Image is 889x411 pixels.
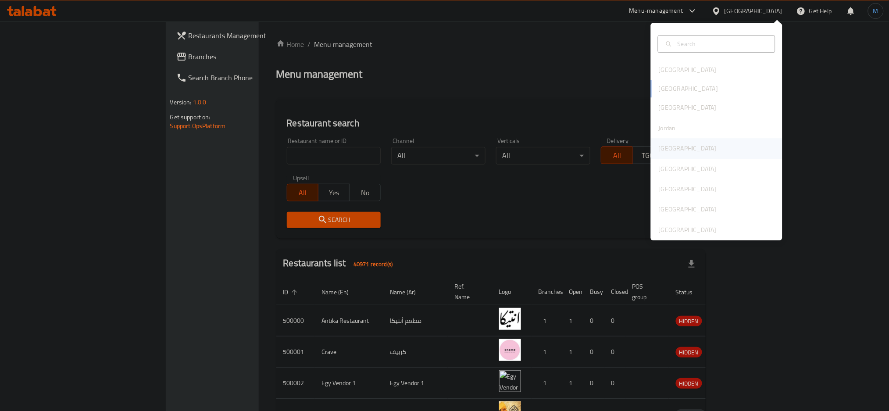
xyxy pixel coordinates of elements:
th: Branches [532,279,562,305]
div: All [391,147,486,164]
div: [GEOGRAPHIC_DATA] [659,205,717,214]
span: HIDDEN [676,347,702,357]
span: Branches [189,51,307,62]
div: [GEOGRAPHIC_DATA] [659,143,717,153]
img: Antika Restaurant [499,308,521,330]
td: كرييف [383,336,448,368]
td: 0 [583,368,604,399]
span: Menu management [314,39,373,50]
div: Menu-management [629,6,683,16]
span: Get support on: [170,111,211,123]
button: All [601,147,632,164]
h2: Restaurant search [287,117,696,130]
div: [GEOGRAPHIC_DATA] [659,184,717,194]
div: [GEOGRAPHIC_DATA] [659,103,717,113]
span: Search Branch Phone [189,72,307,83]
span: Restaurants Management [189,30,307,41]
td: 0 [583,305,604,336]
td: 0 [604,336,625,368]
span: TGO [636,149,661,162]
div: All [496,147,590,164]
td: Crave [315,336,383,368]
button: TGO [632,147,664,164]
span: Yes [322,186,346,199]
span: Status [676,287,704,297]
td: 1 [562,368,583,399]
div: Jordan [659,123,676,133]
th: Busy [583,279,604,305]
span: HIDDEN [676,316,702,326]
span: Version: [170,96,192,108]
span: All [605,149,629,162]
td: 1 [562,336,583,368]
input: Search [674,39,770,49]
span: 1.0.0 [193,96,207,108]
span: No [353,186,377,199]
a: Support.OpsPlatform [170,120,226,132]
td: 1 [562,305,583,336]
th: Closed [604,279,625,305]
span: Name (Ar) [390,287,428,297]
span: ID [283,287,300,297]
div: [GEOGRAPHIC_DATA] [725,6,782,16]
div: [GEOGRAPHIC_DATA] [659,65,717,75]
span: 40971 record(s) [348,260,398,268]
label: Upsell [293,175,309,181]
td: 1 [532,368,562,399]
td: مطعم أنتيكا [383,305,448,336]
button: Yes [318,184,350,201]
span: HIDDEN [676,379,702,389]
td: 0 [604,368,625,399]
th: Open [562,279,583,305]
div: Total records count [348,257,398,271]
td: Egy Vendor 1 [383,368,448,399]
span: Name (En) [322,287,361,297]
span: POS group [632,281,658,302]
button: Search [287,212,381,228]
td: 0 [604,305,625,336]
input: Search for restaurant name or ID.. [287,147,381,164]
div: [GEOGRAPHIC_DATA] [659,225,717,235]
span: Ref. Name [455,281,482,302]
span: Search [294,214,374,225]
div: Export file [681,254,702,275]
a: Restaurants Management [169,25,314,46]
button: All [287,184,318,201]
td: Egy Vendor 1 [315,368,383,399]
th: Logo [492,279,532,305]
a: Branches [169,46,314,67]
img: Crave [499,339,521,361]
h2: Restaurants list [283,257,398,271]
img: Egy Vendor 1 [499,370,521,392]
span: All [291,186,315,199]
label: Delivery [607,138,629,144]
button: No [349,184,381,201]
h2: Menu management [276,67,363,81]
a: Search Branch Phone [169,67,314,88]
span: M [873,6,878,16]
td: 0 [583,336,604,368]
td: 1 [532,336,562,368]
div: [GEOGRAPHIC_DATA] [659,164,717,174]
td: Antika Restaurant [315,305,383,336]
td: 1 [532,305,562,336]
nav: breadcrumb [276,39,706,50]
